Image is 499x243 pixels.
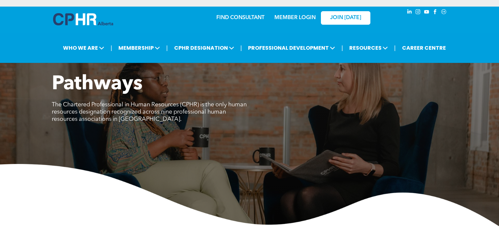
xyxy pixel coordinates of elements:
span: WHO WE ARE [61,42,106,54]
span: JOIN [DATE] [330,15,361,21]
a: facebook [432,8,439,17]
a: CAREER CENTRE [400,42,448,54]
a: FIND CONSULTANT [216,15,265,20]
img: A blue and white logo for cp alberta [53,13,113,25]
a: Social network [440,8,448,17]
a: instagram [415,8,422,17]
li: | [240,41,242,55]
span: CPHR DESIGNATION [172,42,236,54]
a: JOIN [DATE] [321,11,370,25]
span: Pathways [52,74,142,94]
a: youtube [423,8,430,17]
li: | [166,41,168,55]
span: RESOURCES [347,42,390,54]
a: MEMBER LOGIN [274,15,316,20]
span: MEMBERSHIP [116,42,162,54]
a: linkedin [406,8,413,17]
li: | [394,41,396,55]
li: | [341,41,343,55]
li: | [110,41,112,55]
span: The Chartered Professional in Human Resources (CPHR) is the only human resources designation reco... [52,102,247,122]
span: PROFESSIONAL DEVELOPMENT [246,42,337,54]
